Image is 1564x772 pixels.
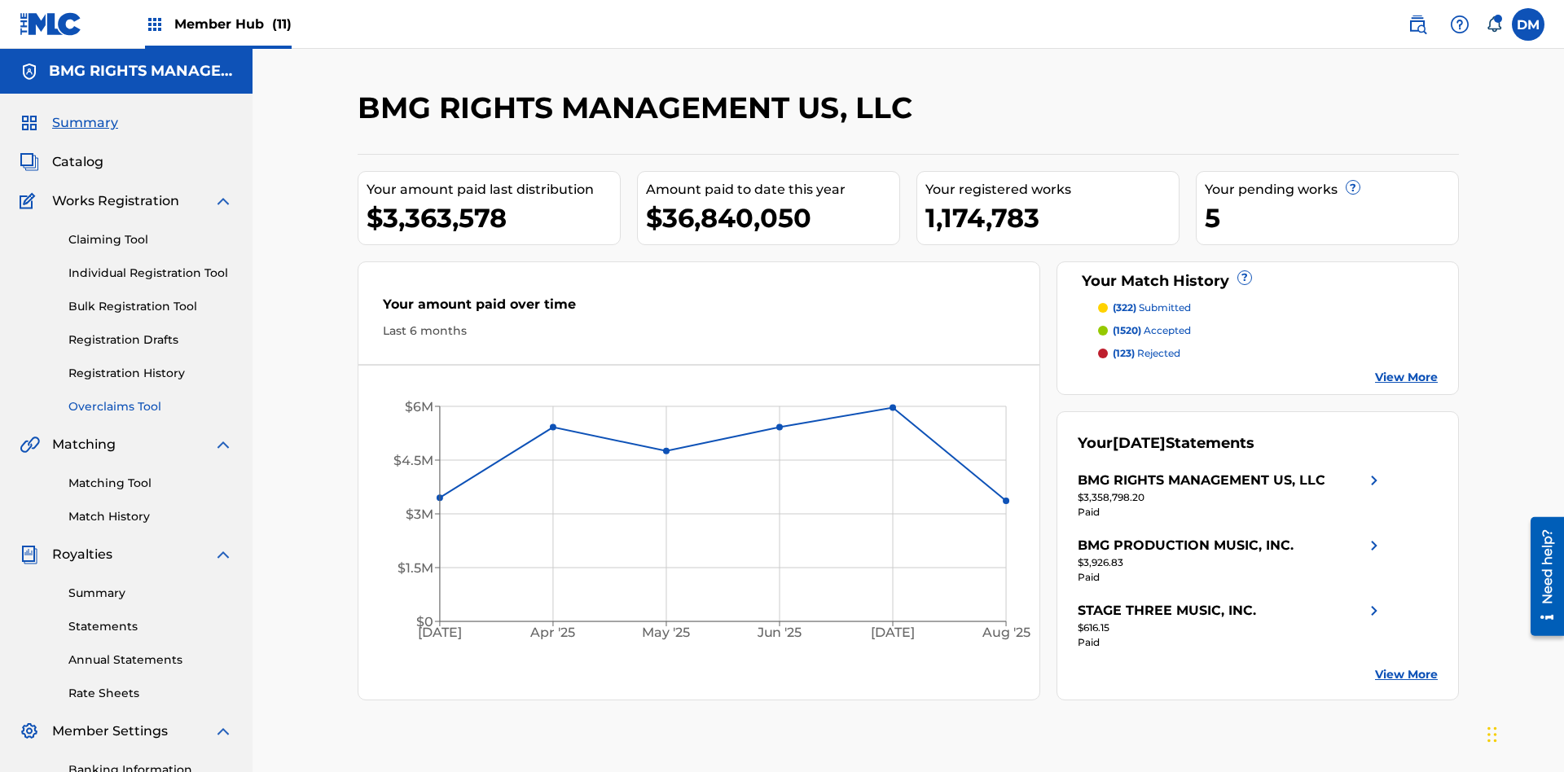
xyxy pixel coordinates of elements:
span: Catalog [52,152,103,172]
tspan: May '25 [643,625,691,641]
div: Paid [1078,505,1384,520]
a: Bulk Registration Tool [68,298,233,315]
div: BMG PRODUCTION MUSIC, INC. [1078,536,1294,555]
a: BMG PRODUCTION MUSIC, INC.right chevron icon$3,926.83Paid [1078,536,1384,585]
tspan: $4.5M [393,453,433,468]
a: Individual Registration Tool [68,265,233,282]
tspan: $6M [405,399,433,415]
div: Paid [1078,635,1384,650]
span: (1520) [1113,324,1141,336]
img: right chevron icon [1364,471,1384,490]
span: Royalties [52,545,112,564]
a: CatalogCatalog [20,152,103,172]
a: (123) rejected [1098,346,1439,361]
a: Public Search [1401,8,1434,41]
span: Member Settings [52,722,168,741]
img: Royalties [20,545,39,564]
div: Amount paid to date this year [646,180,899,200]
tspan: [DATE] [418,625,462,641]
div: Your amount paid over time [383,295,1015,322]
img: help [1450,15,1470,34]
img: Works Registration [20,191,41,211]
h5: BMG RIGHTS MANAGEMENT US, LLC [49,62,233,81]
a: Matching Tool [68,475,233,492]
img: Member Settings [20,722,39,741]
div: 1,174,783 [925,200,1179,236]
h2: BMG RIGHTS MANAGEMENT US, LLC [358,90,920,126]
iframe: Chat Widget [1483,694,1564,772]
a: SummarySummary [20,113,118,133]
a: Match History [68,508,233,525]
span: ? [1238,271,1251,284]
a: Registration Drafts [68,331,233,349]
img: Top Rightsholders [145,15,165,34]
div: 5 [1205,200,1458,236]
p: submitted [1113,300,1191,315]
img: Summary [20,113,39,133]
tspan: Jun '25 [757,625,802,641]
span: (322) [1113,301,1136,314]
a: BMG RIGHTS MANAGEMENT US, LLCright chevron icon$3,358,798.20Paid [1078,471,1384,520]
span: [DATE] [1113,434,1166,452]
a: Overclaims Tool [68,398,233,415]
div: $3,358,798.20 [1078,490,1384,505]
a: (1520) accepted [1098,323,1439,338]
a: Rate Sheets [68,685,233,702]
div: Your registered works [925,180,1179,200]
img: expand [213,722,233,741]
div: Your pending works [1205,180,1458,200]
img: Accounts [20,62,39,81]
img: expand [213,191,233,211]
a: View More [1375,666,1438,683]
div: Drag [1487,710,1497,759]
tspan: $1.5M [398,560,433,576]
img: expand [213,545,233,564]
a: View More [1375,369,1438,386]
a: Registration History [68,365,233,382]
div: $36,840,050 [646,200,899,236]
div: Notifications [1486,16,1502,33]
img: search [1408,15,1427,34]
span: Summary [52,113,118,133]
span: (123) [1113,347,1135,359]
div: BMG RIGHTS MANAGEMENT US, LLC [1078,471,1325,490]
img: Catalog [20,152,39,172]
span: (11) [272,16,292,32]
div: $3,363,578 [367,200,620,236]
a: Statements [68,618,233,635]
span: Member Hub [174,15,292,33]
span: ? [1347,181,1360,194]
div: STAGE THREE MUSIC, INC. [1078,601,1256,621]
iframe: Resource Center [1518,511,1564,644]
tspan: $0 [416,614,433,629]
a: Summary [68,585,233,602]
div: $616.15 [1078,621,1384,635]
img: MLC Logo [20,12,82,36]
span: Matching [52,435,116,454]
a: STAGE THREE MUSIC, INC.right chevron icon$616.15Paid [1078,601,1384,650]
p: rejected [1113,346,1180,361]
span: Works Registration [52,191,179,211]
a: Claiming Tool [68,231,233,248]
tspan: Aug '25 [982,625,1030,641]
div: User Menu [1512,8,1544,41]
div: Your amount paid last distribution [367,180,620,200]
p: accepted [1113,323,1191,338]
div: Your Statements [1078,432,1254,454]
div: Paid [1078,570,1384,585]
tspan: [DATE] [872,625,916,641]
img: expand [213,435,233,454]
div: Help [1443,8,1476,41]
a: (322) submitted [1098,300,1439,315]
tspan: Apr '25 [530,625,576,641]
a: Annual Statements [68,651,233,669]
img: right chevron icon [1364,601,1384,621]
tspan: $3M [406,507,433,522]
div: $3,926.83 [1078,555,1384,570]
div: Last 6 months [383,322,1015,340]
img: right chevron icon [1364,536,1384,555]
div: Your Match History [1078,270,1439,292]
